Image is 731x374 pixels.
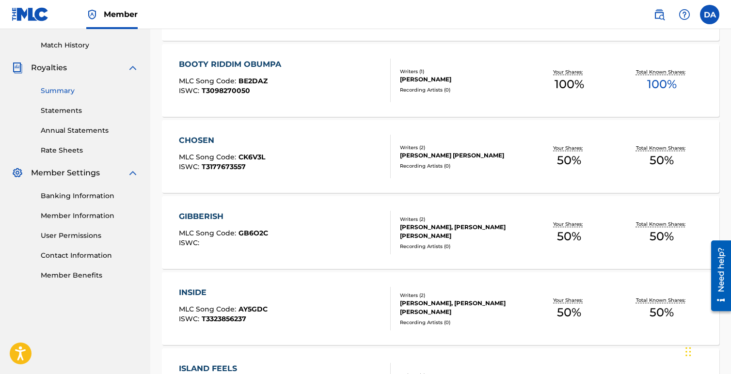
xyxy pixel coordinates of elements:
[31,167,100,179] span: Member Settings
[553,220,585,228] p: Your Shares:
[636,144,688,152] p: Total Known Shares:
[400,144,523,151] div: Writers ( 2 )
[162,196,719,269] a: GIBBERISHMLC Song Code:GB6O2CISWC:Writers (2)[PERSON_NAME], [PERSON_NAME] [PERSON_NAME]Recording ...
[179,162,202,171] span: ISWC :
[650,5,669,24] a: Public Search
[650,304,674,321] span: 50 %
[162,44,719,117] a: BOOTY RIDDIM OBUMPAMLC Song Code:BE2DAZISWC:T3098270050Writers (1)[PERSON_NAME]Recording Artists ...
[41,231,139,241] a: User Permissions
[179,86,202,95] span: ISWC :
[400,299,523,316] div: [PERSON_NAME], [PERSON_NAME] [PERSON_NAME]
[41,125,139,136] a: Annual Statements
[179,287,268,298] div: INSIDE
[557,304,581,321] span: 50 %
[179,314,202,323] span: ISWC :
[679,9,690,20] img: help
[636,68,688,76] p: Total Known Shares:
[400,243,523,250] div: Recording Artists ( 0 )
[400,86,523,93] div: Recording Artists ( 0 )
[12,7,49,21] img: MLC Logo
[553,144,585,152] p: Your Shares:
[41,145,139,156] a: Rate Sheets
[202,314,246,323] span: T3323856237
[238,229,268,237] span: GB6O2C
[650,152,674,169] span: 50 %
[179,153,238,161] span: MLC Song Code :
[400,223,523,240] div: [PERSON_NAME], [PERSON_NAME] [PERSON_NAME]
[162,120,719,193] a: CHOSENMLC Song Code:CK6V3LISWC:T3177673557Writers (2)[PERSON_NAME] [PERSON_NAME]Recording Artists...
[553,296,585,304] p: Your Shares:
[238,153,265,161] span: CK6V3L
[675,5,694,24] div: Help
[41,106,139,116] a: Statements
[41,211,139,221] a: Member Information
[41,86,139,96] a: Summary
[12,167,23,179] img: Member Settings
[31,62,67,74] span: Royalties
[238,305,268,313] span: AY5GDC
[86,9,98,20] img: Top Rightsholder
[553,68,585,76] p: Your Shares:
[104,9,138,20] span: Member
[400,162,523,170] div: Recording Artists ( 0 )
[41,40,139,50] a: Match History
[700,5,719,24] div: User Menu
[636,220,688,228] p: Total Known Shares:
[179,305,238,313] span: MLC Song Code :
[650,228,674,245] span: 50 %
[400,68,523,75] div: Writers ( 1 )
[400,292,523,299] div: Writers ( 2 )
[12,62,23,74] img: Royalties
[41,250,139,261] a: Contact Information
[400,319,523,326] div: Recording Artists ( 0 )
[179,238,202,247] span: ISWC :
[400,216,523,223] div: Writers ( 2 )
[127,62,139,74] img: expand
[704,236,731,314] iframe: Resource Center
[179,59,286,70] div: BOOTY RIDDIM OBUMPA
[179,229,238,237] span: MLC Song Code :
[555,76,584,93] span: 100 %
[202,86,250,95] span: T3098270050
[400,151,523,160] div: [PERSON_NAME] [PERSON_NAME]
[179,77,238,85] span: MLC Song Code :
[41,270,139,280] a: Member Benefits
[179,211,268,222] div: GIBBERISH
[647,76,677,93] span: 100 %
[683,327,731,374] iframe: Chat Widget
[400,75,523,84] div: [PERSON_NAME]
[557,228,581,245] span: 50 %
[238,77,268,85] span: BE2DAZ
[127,167,139,179] img: expand
[685,337,691,366] div: Drag
[41,191,139,201] a: Banking Information
[179,135,265,146] div: CHOSEN
[162,272,719,345] a: INSIDEMLC Song Code:AY5GDCISWC:T3323856237Writers (2)[PERSON_NAME], [PERSON_NAME] [PERSON_NAME]Re...
[557,152,581,169] span: 50 %
[636,296,688,304] p: Total Known Shares:
[653,9,665,20] img: search
[202,162,246,171] span: T3177673557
